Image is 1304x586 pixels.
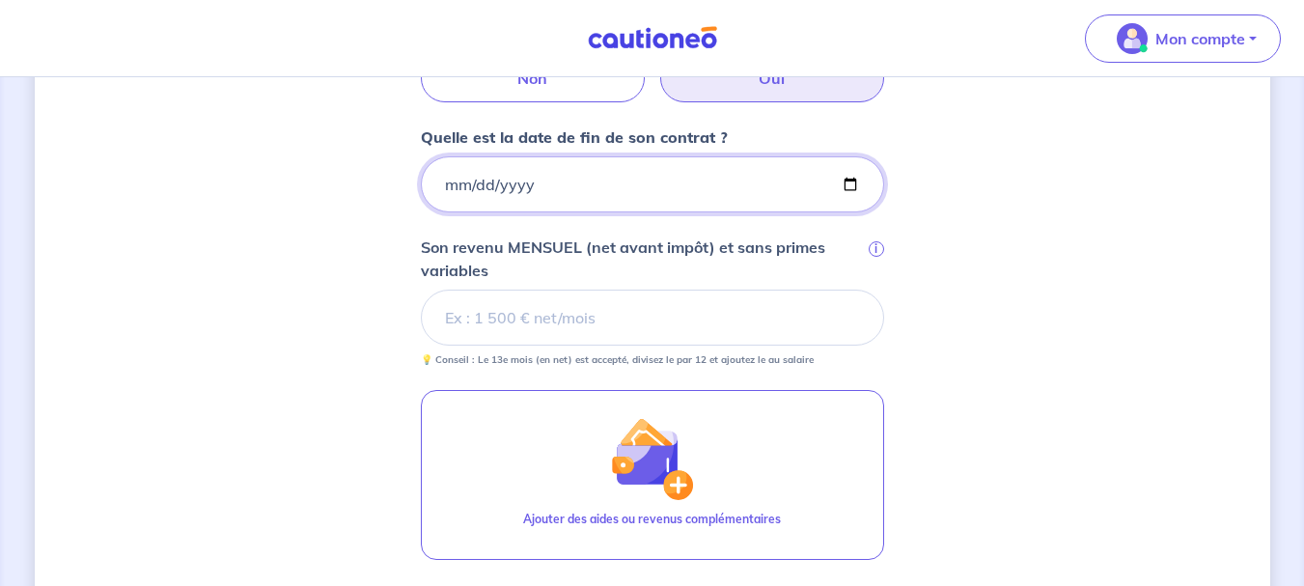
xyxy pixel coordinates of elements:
p: Son revenu MENSUEL (net avant impôt) et sans primes variables [421,236,865,282]
input: employment-contract-end-on-placeholder [421,156,884,212]
input: Ex : 1 500 € net/mois [421,290,884,346]
label: Non [421,54,645,102]
span: i [869,241,884,257]
img: illu_account_valid_menu.svg [1117,23,1148,54]
button: illu_account_valid_menu.svgMon compte [1085,14,1281,63]
p: 💡 Conseil : Le 13e mois (en net) est accepté, divisez le par 12 et ajoutez le au salaire [421,353,814,367]
img: illu_wallet.svg [610,417,693,500]
strong: Quelle est la date de fin de son contrat ? [421,127,728,147]
button: illu_wallet.svgAjouter des aides ou revenus complémentaires [421,390,884,560]
p: Mon compte [1155,27,1245,50]
p: Ajouter des aides ou revenus complémentaires [523,511,781,528]
img: Cautioneo [580,26,725,50]
label: Oui [660,54,884,102]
